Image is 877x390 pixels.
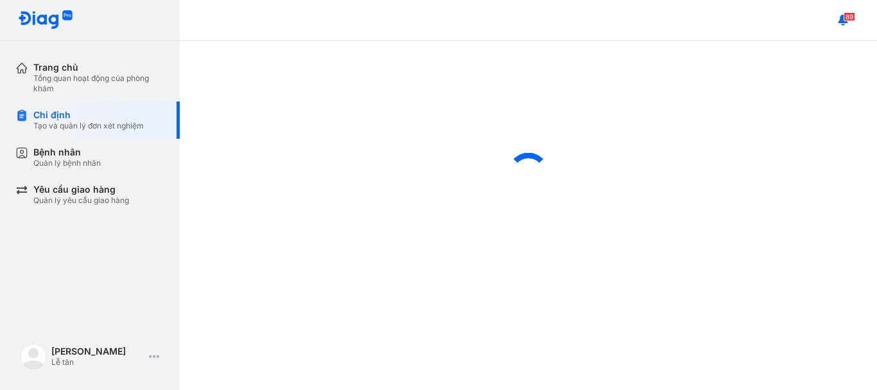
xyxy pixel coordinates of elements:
[33,109,144,121] div: Chỉ định
[33,146,101,158] div: Bệnh nhân
[33,121,144,131] div: Tạo và quản lý đơn xét nghiệm
[18,10,73,30] img: logo
[33,73,164,94] div: Tổng quan hoạt động của phòng khám
[21,344,46,369] img: logo
[844,12,855,21] span: 89
[51,346,144,357] div: [PERSON_NAME]
[33,158,101,168] div: Quản lý bệnh nhân
[33,184,129,195] div: Yêu cầu giao hàng
[33,195,129,206] div: Quản lý yêu cầu giao hàng
[51,357,144,368] div: Lễ tân
[33,62,164,73] div: Trang chủ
